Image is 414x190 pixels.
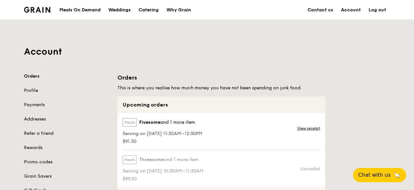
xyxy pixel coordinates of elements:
[104,0,135,20] a: Weddings
[24,102,110,108] a: Payments
[108,0,131,20] div: Weddings
[24,73,110,80] a: Orders
[24,145,110,151] a: Rewards
[24,159,110,165] a: Promo codes
[123,156,137,164] label: Meals
[117,96,325,113] div: Upcoming orders
[337,0,365,20] a: Account
[24,7,50,13] img: Grain
[123,131,202,137] span: Serving on [DATE] 11:30AM–12:30PM
[24,87,110,94] a: Profile
[59,0,101,20] div: Meals On Demand
[365,0,390,20] a: Log out
[166,0,191,20] div: Why Grain
[135,0,163,20] a: Catering
[160,120,195,125] span: and 1 more item
[24,130,110,137] a: Refer a friend
[123,168,203,174] span: Serving on [DATE] 10:30AM–11:30AM
[300,166,320,171] div: Cancelled
[163,0,195,20] a: Why Grain
[24,46,390,57] h1: Account
[117,85,325,91] h5: This is where you realise how much money you have not been spending on junk food.
[117,73,325,82] h1: Orders
[123,138,202,145] span: $91.30
[393,171,401,179] span: 🦙
[358,171,391,179] span: Chat with us
[123,118,137,127] label: Meals
[24,173,110,180] a: Grain Savers
[304,0,337,20] a: Contact us
[139,157,164,163] span: Threesome
[139,119,160,126] span: Fivesome
[123,176,203,182] span: $89.50
[24,116,110,122] a: Addresses
[353,168,406,182] button: Chat with us🦙
[297,126,320,131] a: View receipt
[139,0,159,20] div: Catering
[164,157,199,162] span: and 1 more item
